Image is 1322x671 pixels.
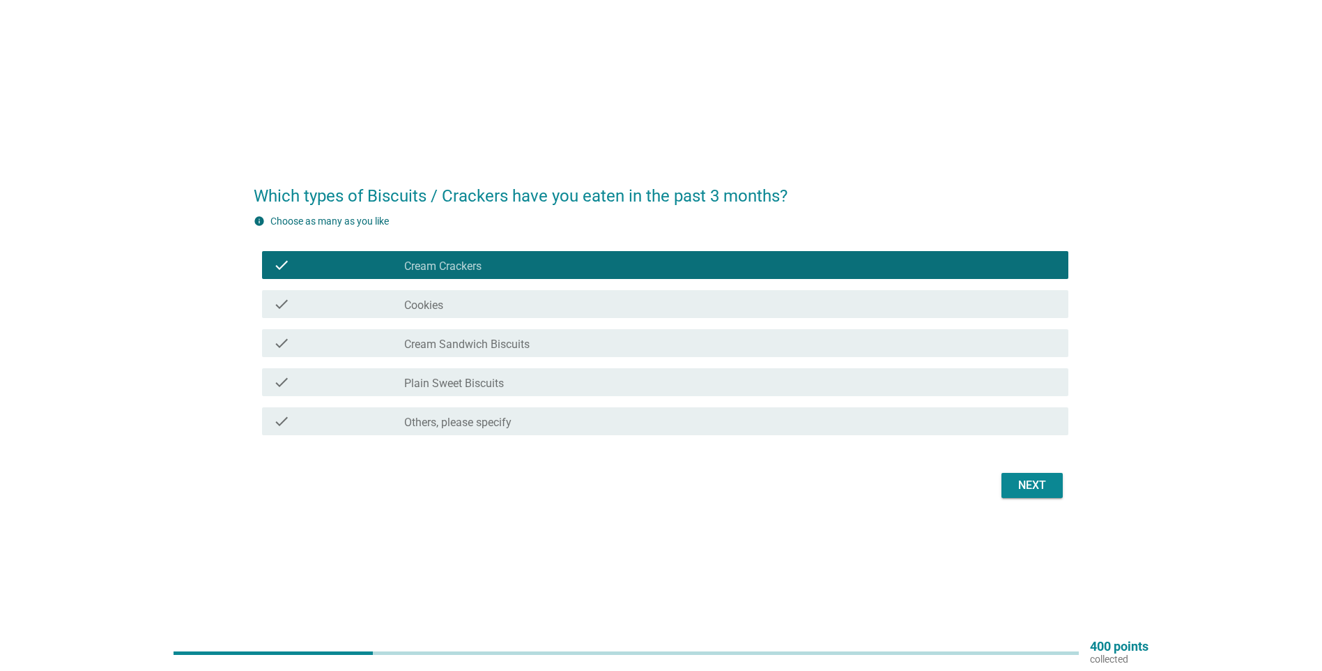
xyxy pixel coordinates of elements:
label: Plain Sweet Biscuits [404,377,504,391]
label: Choose as many as you like [270,216,389,227]
label: Cream Sandwich Biscuits [404,338,530,352]
button: Next [1001,473,1063,498]
div: Next [1013,477,1052,494]
i: check [273,257,290,273]
p: 400 points [1090,640,1148,653]
h2: Which types of Biscuits / Crackers have you eaten in the past 3 months? [254,169,1068,209]
label: Cream Crackers [404,259,482,273]
label: Cookies [404,299,443,312]
i: check [273,413,290,430]
label: Others, please specify [404,416,512,430]
i: check [273,296,290,312]
i: check [273,374,290,391]
i: info [254,216,265,227]
i: check [273,335,290,352]
p: collected [1090,653,1148,665]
